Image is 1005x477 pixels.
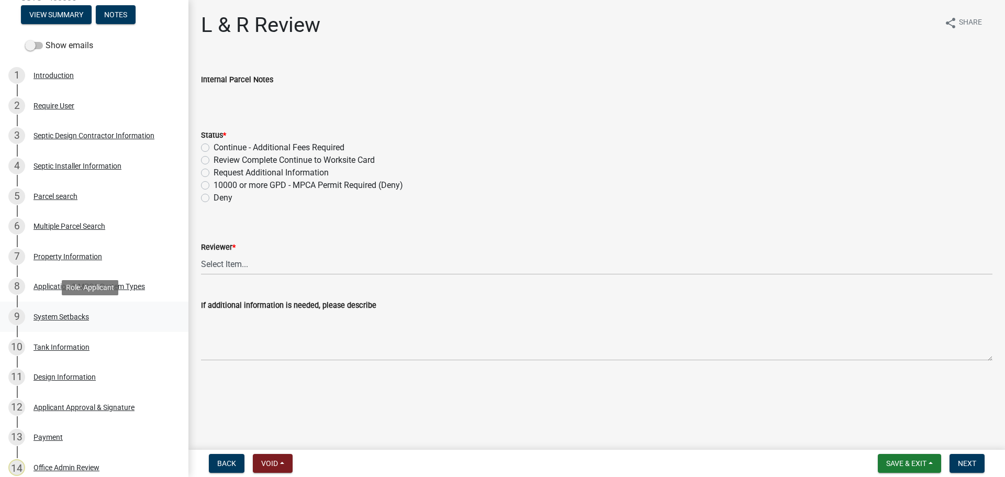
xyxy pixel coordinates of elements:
[33,373,96,381] div: Design Information
[958,459,976,468] span: Next
[8,67,25,84] div: 1
[201,13,320,38] h1: L & R Review
[33,404,135,411] div: Applicant Approval & Signature
[959,17,982,29] span: Share
[8,278,25,295] div: 8
[201,132,226,139] label: Status
[214,192,232,204] label: Deny
[253,454,293,473] button: Void
[8,339,25,356] div: 10
[214,179,403,192] label: 10000 or more GPD - MPCA Permit Required (Deny)
[33,223,105,230] div: Multiple Parcel Search
[21,12,92,20] wm-modal-confirm: Summary
[944,17,957,29] i: share
[33,193,77,200] div: Parcel search
[33,253,102,260] div: Property Information
[261,459,278,468] span: Void
[96,12,136,20] wm-modal-confirm: Notes
[8,188,25,205] div: 5
[8,429,25,446] div: 13
[217,459,236,468] span: Back
[33,102,74,109] div: Require User
[33,434,63,441] div: Payment
[201,76,273,84] label: Internal Parcel Notes
[96,5,136,24] button: Notes
[33,132,154,139] div: Septic Design Contractor Information
[201,302,376,309] label: If additional information is needed, please describe
[21,5,92,24] button: View Summary
[201,244,236,251] label: Reviewer
[878,454,941,473] button: Save & Exit
[33,313,89,320] div: System Setbacks
[8,399,25,416] div: 12
[8,127,25,144] div: 3
[8,459,25,476] div: 14
[33,72,74,79] div: Introduction
[8,97,25,114] div: 2
[209,454,244,473] button: Back
[214,167,329,179] label: Request Additional Information
[214,141,344,154] label: Continue - Additional Fees Required
[8,158,25,174] div: 4
[8,218,25,235] div: 6
[62,280,118,295] div: Role: Applicant
[25,39,93,52] label: Show emails
[950,454,985,473] button: Next
[33,343,90,351] div: Tank Information
[8,248,25,265] div: 7
[886,459,926,468] span: Save & Exit
[214,154,375,167] label: Review Complete Continue to Worksite Card
[33,283,145,290] div: Application & MPCA System Types
[33,162,121,170] div: Septic Installer Information
[8,369,25,385] div: 11
[33,464,99,471] div: Office Admin Review
[936,13,990,33] button: shareShare
[8,308,25,325] div: 9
